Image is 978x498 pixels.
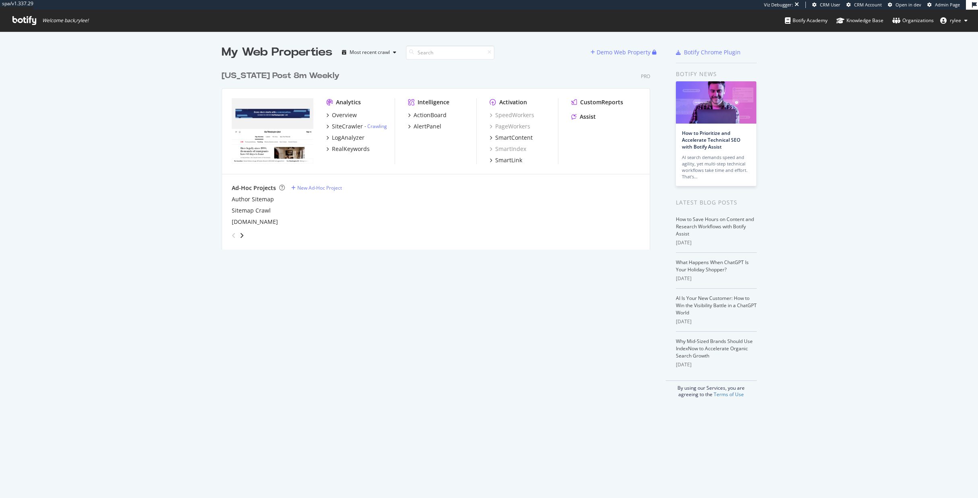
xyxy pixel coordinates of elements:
[714,391,744,398] a: Terms of Use
[490,156,522,164] a: SmartLink
[676,216,754,237] a: How to Save Hours on Content and Research Workflows with Botify Assist
[490,122,530,130] a: PageWorkers
[580,113,596,121] div: Assist
[676,361,757,368] div: [DATE]
[326,134,364,142] a: LogAnalyzer
[950,17,961,24] span: rylee
[495,134,533,142] div: SmartContent
[591,49,652,56] a: Demo Web Property
[232,195,274,203] a: Author Sitemap
[336,98,361,106] div: Analytics
[892,10,934,31] a: Organizations
[239,231,245,240] div: angle-right
[854,2,882,8] span: CRM Account
[222,44,332,60] div: My Web Properties
[332,122,363,130] div: SiteCrawler
[499,98,527,106] div: Activation
[676,239,757,246] div: [DATE]
[888,2,921,8] a: Open in dev
[785,10,828,31] a: Botify Academy
[490,134,533,142] a: SmartContent
[580,98,623,106] div: CustomReports
[896,2,921,8] span: Open in dev
[935,2,960,8] span: Admin Page
[339,46,399,59] button: Most recent crawl
[232,207,271,215] a: Sitemap Crawl
[297,184,342,191] div: New Ad-Hoc Project
[676,275,757,282] div: [DATE]
[676,295,757,316] a: AI Is Your New Customer: How to Win the Visibility Battle in a ChatGPT World
[408,122,441,130] a: AlertPanel
[326,122,387,130] a: SiteCrawler- Crawling
[676,318,757,325] div: [DATE]
[676,48,741,56] a: Botify Chrome Plugin
[682,130,740,150] a: How to Prioritize and Accelerate Technical SEO with Botify Assist
[232,184,276,192] div: Ad-Hoc Projects
[42,17,89,24] span: Welcome back, rylee !
[836,10,883,31] a: Knowledge Base
[332,145,370,153] div: RealKeywords
[927,2,960,8] a: Admin Page
[641,73,650,80] div: Pro
[222,70,340,82] div: [US_STATE] Post 8m Weekly
[291,184,342,191] a: New Ad-Hoc Project
[934,14,974,27] button: rylee
[364,123,387,130] div: -
[222,60,657,250] div: grid
[229,229,239,242] div: angle-left
[232,98,313,163] img: washingtonpost.com
[836,17,883,25] div: Knowledge Base
[820,2,840,8] span: CRM User
[418,98,449,106] div: Intelligence
[414,122,441,130] div: AlertPanel
[785,17,828,25] div: Botify Academy
[597,48,651,56] div: Demo Web Property
[332,134,364,142] div: LogAnalyzer
[676,70,757,79] div: Botify news
[846,2,882,8] a: CRM Account
[812,2,840,8] a: CRM User
[676,81,756,124] img: How to Prioritize and Accelerate Technical SEO with Botify Assist
[326,145,370,153] a: RealKeywords
[222,70,343,82] a: [US_STATE] Post 8m Weekly
[406,45,494,60] input: Search
[490,111,534,119] a: SpeedWorkers
[495,156,522,164] div: SmartLink
[326,111,357,119] a: Overview
[332,111,357,119] div: Overview
[571,98,623,106] a: CustomReports
[232,218,278,226] a: [DOMAIN_NAME]
[676,338,753,359] a: Why Mid-Sized Brands Should Use IndexNow to Accelerate Organic Search Growth
[676,198,757,207] div: Latest Blog Posts
[666,380,757,398] div: By using our Services, you are agreeing to the
[414,111,447,119] div: ActionBoard
[591,46,652,59] button: Demo Web Property
[490,145,526,153] a: SmartIndex
[571,113,596,121] a: Assist
[764,2,793,8] div: Viz Debugger:
[676,259,749,273] a: What Happens When ChatGPT Is Your Holiday Shopper?
[350,50,390,55] div: Most recent crawl
[892,17,934,25] div: Organizations
[367,123,387,130] a: Crawling
[684,48,741,56] div: Botify Chrome Plugin
[682,154,750,180] div: AI search demands speed and agility, yet multi-step technical workflows take time and effort. Tha...
[408,111,447,119] a: ActionBoard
